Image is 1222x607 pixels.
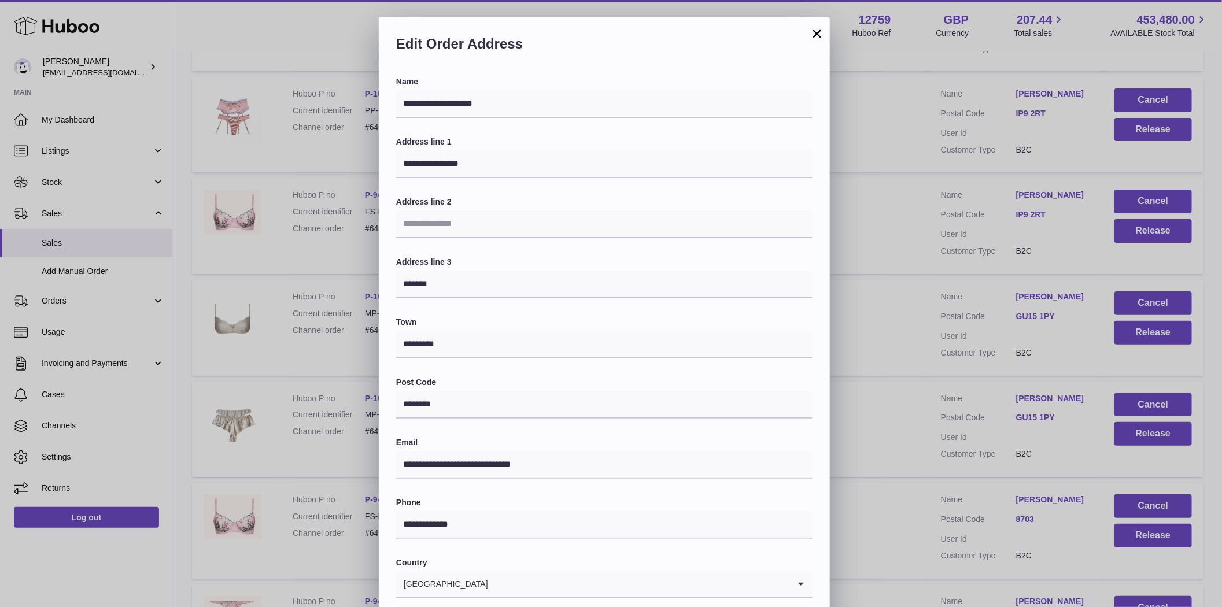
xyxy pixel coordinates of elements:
label: Country [396,557,813,568]
div: Search for option [396,571,813,598]
span: [GEOGRAPHIC_DATA] [396,571,489,597]
button: × [810,27,824,40]
h2: Edit Order Address [396,35,813,59]
input: Search for option [489,571,789,597]
label: Town [396,317,813,328]
label: Address line 2 [396,197,813,208]
label: Phone [396,497,813,508]
label: Name [396,76,813,87]
label: Address line 1 [396,136,813,147]
label: Email [396,437,813,448]
label: Post Code [396,377,813,388]
label: Address line 3 [396,257,813,268]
